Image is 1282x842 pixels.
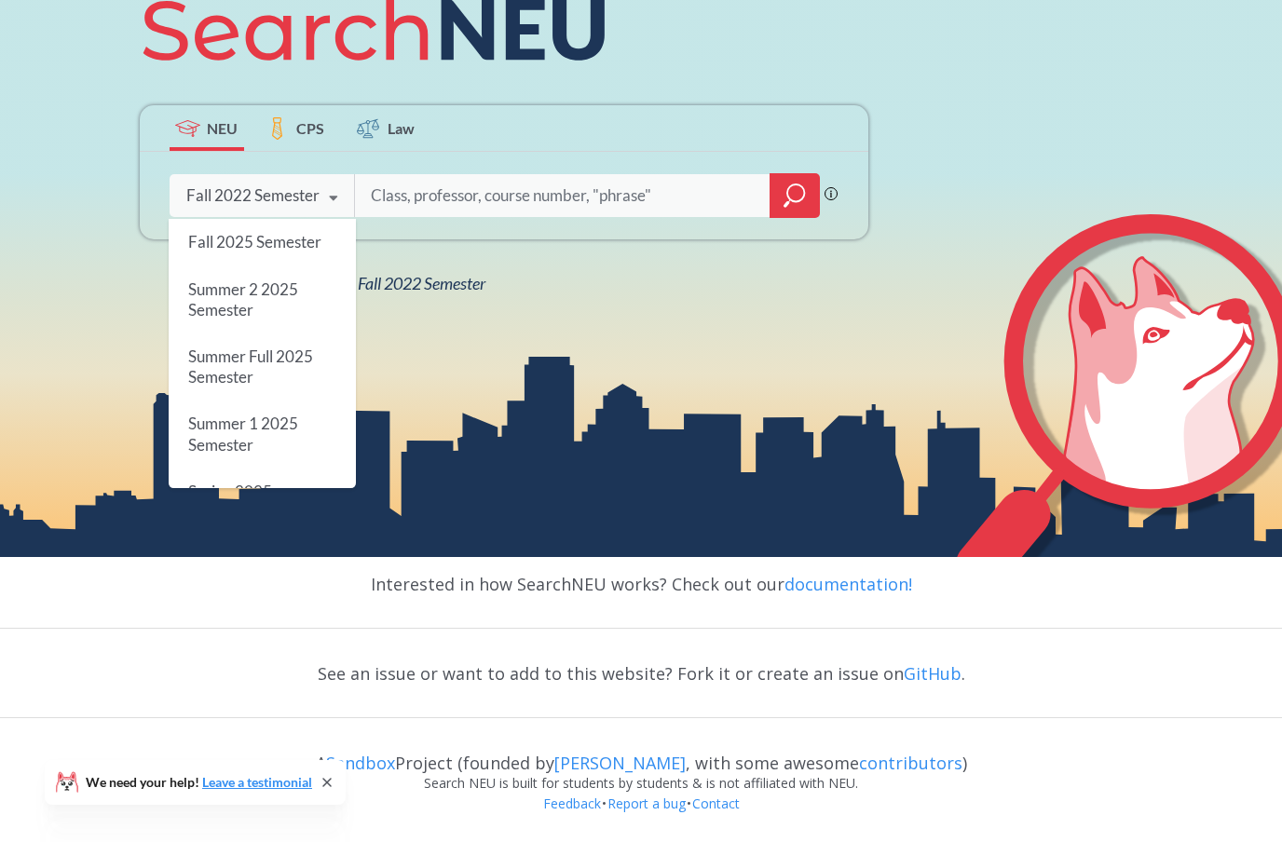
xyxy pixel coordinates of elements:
span: Law [388,117,415,139]
span: Fall 2025 Semester [187,232,320,251]
div: Fall 2022 Semester [186,185,320,206]
a: Report a bug [607,794,687,812]
span: CPS [296,117,324,139]
div: magnifying glass [770,173,820,218]
span: Spring 2025 Semester [187,482,271,522]
a: Sandbox [326,752,395,774]
span: Summer 2 2025 Semester [187,279,297,319]
span: NEU [207,117,238,139]
a: GitHub [904,662,961,685]
a: [PERSON_NAME] [554,752,686,774]
span: Summer 1 2025 Semester [187,414,297,455]
a: documentation! [784,573,912,595]
input: Class, professor, course number, "phrase" [369,176,757,215]
a: contributors [859,752,962,774]
span: View all classes for [186,273,485,293]
span: NEU Fall 2022 Semester [322,273,485,293]
a: Feedback [542,794,602,812]
a: Contact [691,794,741,812]
span: Summer Full 2025 Semester [187,346,312,387]
svg: magnifying glass [784,183,806,209]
